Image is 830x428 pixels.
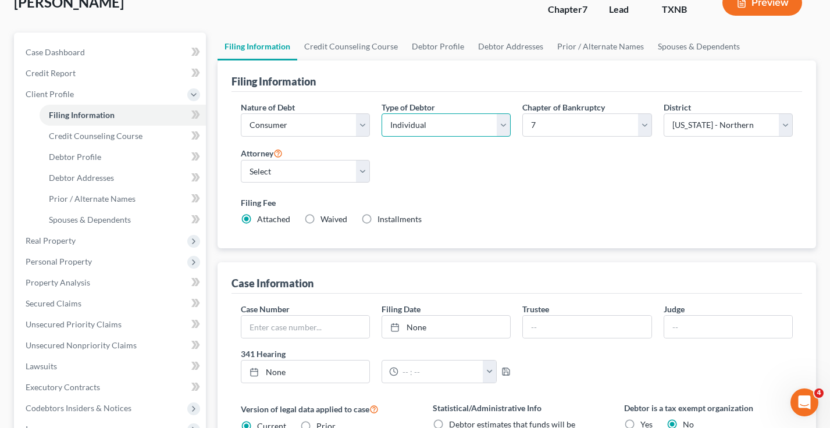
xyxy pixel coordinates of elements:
[241,316,369,338] input: Enter case number...
[40,167,206,188] a: Debtor Addresses
[398,361,483,383] input: -- : --
[231,276,314,290] div: Case Information
[49,110,115,120] span: Filing Information
[523,316,651,338] input: --
[16,356,206,377] a: Lawsuits
[26,319,122,329] span: Unsecured Priority Claims
[471,33,550,60] a: Debtor Addresses
[49,194,136,204] span: Prior / Alternate Names
[16,42,206,63] a: Case Dashboard
[40,188,206,209] a: Prior / Alternate Names
[40,105,206,126] a: Filing Information
[241,146,283,160] label: Attorney
[49,215,131,224] span: Spouses & Dependents
[231,74,316,88] div: Filing Information
[624,402,793,414] label: Debtor is a tax exempt organization
[241,303,290,315] label: Case Number
[582,3,587,15] span: 7
[297,33,405,60] a: Credit Counseling Course
[16,63,206,84] a: Credit Report
[26,89,74,99] span: Client Profile
[241,402,409,416] label: Version of legal data applied to case
[664,101,691,113] label: District
[664,316,792,338] input: --
[377,214,422,224] span: Installments
[550,33,651,60] a: Prior / Alternate Names
[405,33,471,60] a: Debtor Profile
[16,293,206,314] a: Secured Claims
[651,33,747,60] a: Spouses & Dependents
[382,303,421,315] label: Filing Date
[16,335,206,356] a: Unsecured Nonpriority Claims
[26,277,90,287] span: Property Analysis
[664,303,685,315] label: Judge
[49,131,143,141] span: Credit Counseling Course
[241,361,369,383] a: None
[26,403,131,413] span: Codebtors Insiders & Notices
[790,388,818,416] iframe: Intercom live chat
[522,303,549,315] label: Trustee
[26,256,92,266] span: Personal Property
[16,314,206,335] a: Unsecured Priority Claims
[49,173,114,183] span: Debtor Addresses
[241,101,295,113] label: Nature of Debt
[218,33,297,60] a: Filing Information
[320,214,347,224] span: Waived
[40,147,206,167] a: Debtor Profile
[662,3,704,16] div: TXNB
[26,340,137,350] span: Unsecured Nonpriority Claims
[548,3,590,16] div: Chapter
[16,272,206,293] a: Property Analysis
[257,214,290,224] span: Attached
[26,382,100,392] span: Executory Contracts
[814,388,824,398] span: 4
[235,348,517,360] label: 341 Hearing
[49,152,101,162] span: Debtor Profile
[40,126,206,147] a: Credit Counseling Course
[609,3,643,16] div: Lead
[40,209,206,230] a: Spouses & Dependents
[26,47,85,57] span: Case Dashboard
[16,377,206,398] a: Executory Contracts
[26,236,76,245] span: Real Property
[522,101,605,113] label: Chapter of Bankruptcy
[382,101,435,113] label: Type of Debtor
[241,197,793,209] label: Filing Fee
[433,402,601,414] label: Statistical/Administrative Info
[26,68,76,78] span: Credit Report
[26,298,81,308] span: Secured Claims
[26,361,57,371] span: Lawsuits
[382,316,510,338] a: None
